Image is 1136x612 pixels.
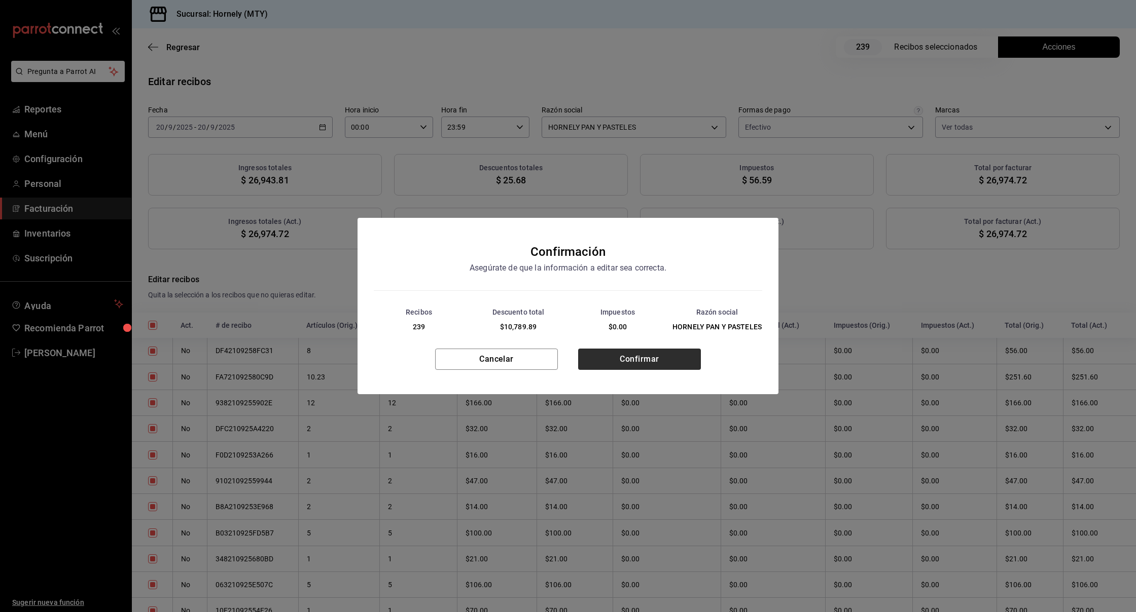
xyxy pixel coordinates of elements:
[569,307,667,318] div: Impuestos
[530,242,606,261] div: Confirmación
[435,349,558,370] button: Cancelar
[668,322,766,332] div: HORNELY PAN Y PASTELES
[370,322,468,332] div: 239
[469,307,567,318] div: Descuento total
[578,349,701,370] button: Confirmar
[668,307,766,318] div: Razón social
[609,323,627,331] span: $0.00
[370,307,468,318] div: Recibos
[426,261,710,275] div: Asegúrate de que la información a editar sea correcta.
[500,323,537,331] span: $10,789.89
